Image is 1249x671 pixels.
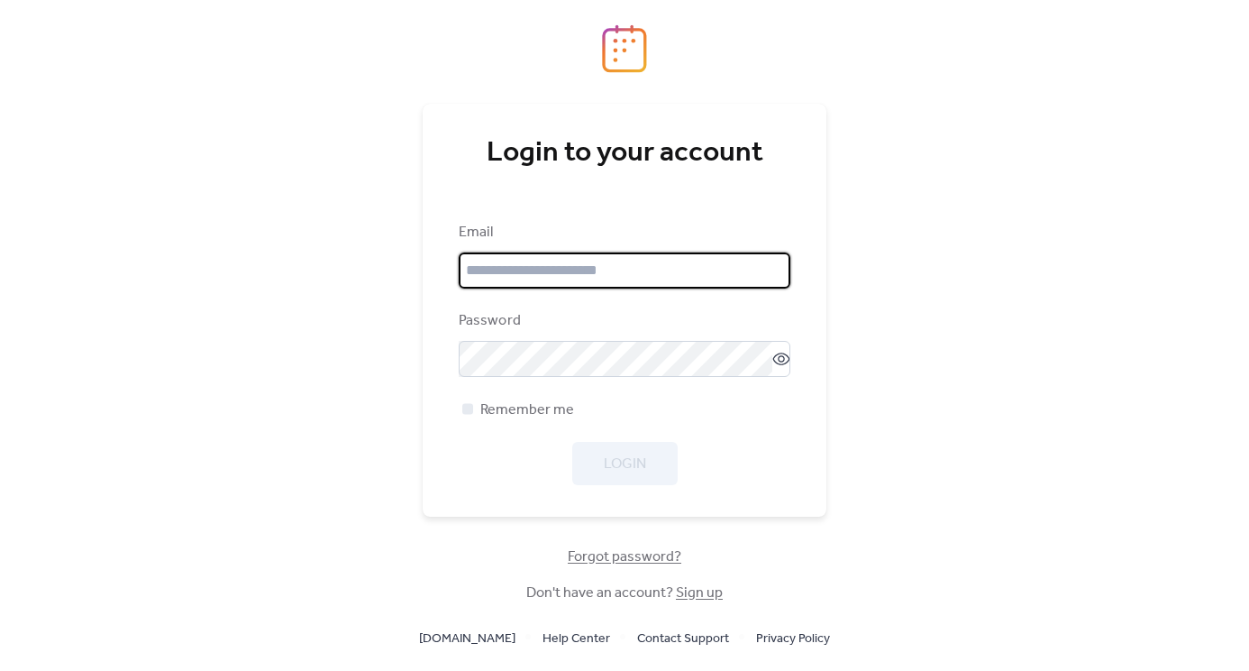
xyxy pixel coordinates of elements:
a: Privacy Policy [756,627,830,649]
a: Sign up [676,579,723,607]
span: Forgot password? [568,547,681,568]
span: [DOMAIN_NAME] [419,629,515,650]
a: [DOMAIN_NAME] [419,627,515,649]
span: Contact Support [637,629,729,650]
div: Email [459,222,787,244]
div: Login to your account [459,135,790,171]
div: Password [459,310,787,332]
span: Remember me [480,400,574,421]
span: Privacy Policy [756,629,830,650]
a: Help Center [542,627,610,649]
span: Don't have an account? [526,583,723,604]
img: logo [602,24,647,73]
span: Help Center [542,629,610,650]
a: Contact Support [637,627,729,649]
a: Forgot password? [568,552,681,562]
